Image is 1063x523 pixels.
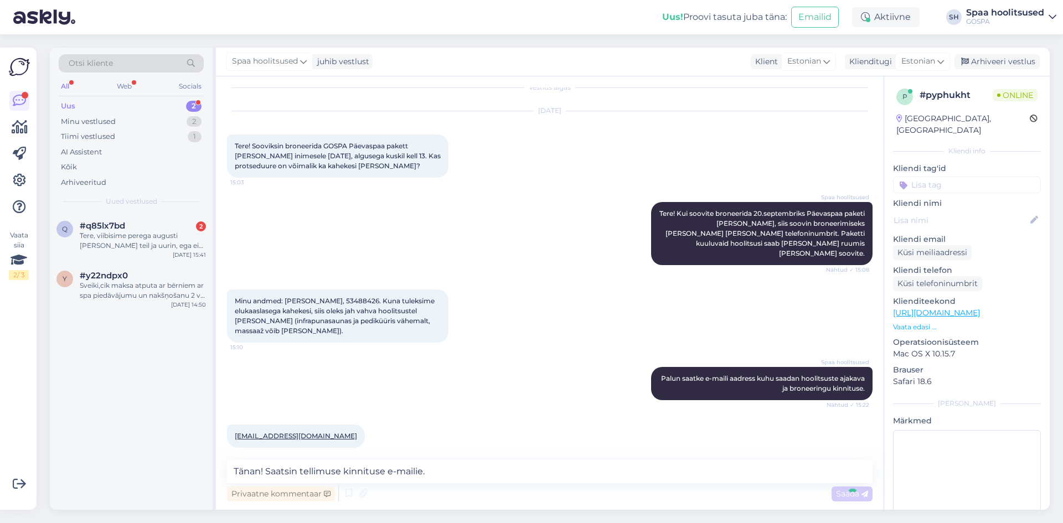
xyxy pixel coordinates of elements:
[893,376,1041,387] p: Safari 18.6
[893,336,1041,348] p: Operatsioonisüsteem
[893,398,1041,408] div: [PERSON_NAME]
[993,89,1038,101] span: Online
[80,281,206,301] div: Sveiki,cik maksa atputa ar bērniem ar spa piedāvājumu un nakšņošanu 2 vai 3 naktis laika posma 18...
[893,364,1041,376] p: Brauser
[9,230,29,280] div: Vaata siia
[80,271,128,281] span: #y22ndpx0
[845,56,892,68] div: Klienditugi
[821,358,869,366] span: Spaa hoolitsused
[80,231,206,251] div: Tere, viibisime perega augusti [PERSON_NAME] teil ja uurin, ega ei ole toast leitud mustad Guess ...
[893,296,1041,307] p: Klienditeekond
[966,17,1044,26] div: GOSPA
[235,432,357,440] a: [EMAIL_ADDRESS][DOMAIN_NAME]
[893,415,1041,427] p: Märkmed
[171,301,206,309] div: [DATE] 14:50
[966,8,1056,26] a: Spaa hoolitsusedGOSPA
[893,198,1041,209] p: Kliendi nimi
[662,11,787,24] div: Proovi tasuta juba täna:
[61,131,115,142] div: Tiimi vestlused
[173,251,206,259] div: [DATE] 15:41
[893,234,1041,245] p: Kliendi email
[893,348,1041,360] p: Mac OS X 10.15.7
[230,343,272,351] span: 15:10
[235,142,442,170] span: Tere! Sooviksin broneerida GOSPA Päevaspaa pakett [PERSON_NAME] inimesele [DATE], algusega kuskil...
[791,7,839,28] button: Emailid
[187,116,202,127] div: 2
[659,209,866,257] span: Tere! Kui soovite broneerida 20.septembriks Päevaspaa paketi [PERSON_NAME], siis soovin broneerim...
[893,146,1041,156] div: Kliendi info
[827,401,869,409] span: Nähtud ✓ 15:22
[826,266,869,274] span: Nähtud ✓ 15:08
[9,56,30,77] img: Askly Logo
[313,56,369,68] div: juhib vestlust
[62,225,68,233] span: q
[230,178,272,187] span: 15:03
[893,276,982,291] div: Küsi telefoninumbrit
[893,265,1041,276] p: Kliendi telefon
[954,54,1040,69] div: Arhiveeri vestlus
[661,374,866,392] span: Palun saatke e-maili aadress kuhu saadan hoolitsuste ajakava ja broneeringu kinnituse.
[893,245,972,260] div: Küsi meiliaadressi
[61,177,106,188] div: Arhiveeritud
[177,79,204,94] div: Socials
[787,55,821,68] span: Estonian
[896,113,1030,136] div: [GEOGRAPHIC_DATA], [GEOGRAPHIC_DATA]
[893,163,1041,174] p: Kliendi tag'id
[61,101,75,112] div: Uus
[227,106,873,116] div: [DATE]
[80,221,125,231] span: #q85lx7bd
[106,196,157,206] span: Uued vestlused
[63,275,67,283] span: y
[902,92,907,101] span: p
[115,79,134,94] div: Web
[893,177,1041,193] input: Lisa tag
[59,79,71,94] div: All
[894,214,1028,226] input: Lisa nimi
[69,58,113,69] span: Otsi kliente
[232,55,298,68] span: Spaa hoolitsused
[920,89,993,102] div: # pyphukht
[227,82,873,92] div: Vestlus algas
[230,448,272,457] span: 15:28
[852,7,920,27] div: Aktiivne
[186,101,202,112] div: 2
[893,322,1041,332] p: Vaata edasi ...
[821,193,869,201] span: Spaa hoolitsused
[235,297,436,335] span: Minu andmed: [PERSON_NAME], 53488426. Kuna tuleksime elukaaslasega kahekesi, siis oleks jah vahva...
[946,9,962,25] div: SH
[61,162,77,173] div: Kõik
[61,147,102,158] div: AI Assistent
[61,116,116,127] div: Minu vestlused
[196,221,206,231] div: 2
[188,131,202,142] div: 1
[966,8,1044,17] div: Spaa hoolitsused
[893,308,980,318] a: [URL][DOMAIN_NAME]
[662,12,683,22] b: Uus!
[751,56,778,68] div: Klient
[901,55,935,68] span: Estonian
[9,270,29,280] div: 2 / 3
